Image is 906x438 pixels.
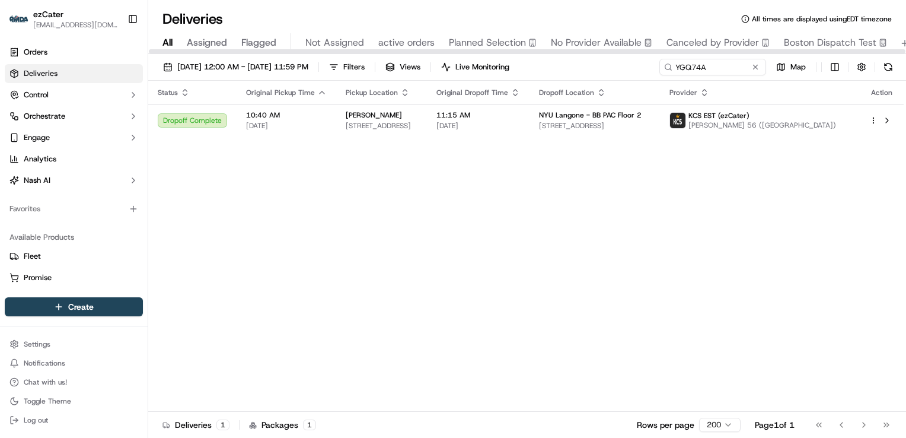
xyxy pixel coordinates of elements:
button: Views [380,59,426,75]
span: [DATE] [246,121,327,131]
span: All times are displayed using EDT timezone [752,14,892,24]
button: Nash AI [5,171,143,190]
h1: Deliveries [162,9,223,28]
img: ezCater [9,15,28,23]
button: Promise [5,268,143,287]
a: Orders [5,43,143,62]
span: Promise [24,272,52,283]
span: Notifications [24,358,65,368]
span: 10:40 AM [246,110,327,120]
span: Pickup Location [346,88,398,97]
span: Analytics [24,154,56,164]
div: 1 [303,420,316,430]
span: Provider [669,88,697,97]
button: Create [5,297,143,316]
input: Type to search [659,59,766,75]
span: [DATE] [436,121,520,131]
span: Deliveries [24,68,58,79]
span: Control [24,90,49,100]
div: Action [869,88,894,97]
span: Log out [24,415,48,425]
button: Orchestrate [5,107,143,126]
img: kcs-delivery.png [670,113,685,128]
div: Available Products [5,228,143,247]
span: Filters [343,62,365,72]
div: Deliveries [162,419,229,431]
a: Deliveries [5,64,143,83]
p: Rows per page [637,419,694,431]
button: Refresh [880,59,897,75]
span: No Provider Available [551,36,642,50]
span: Map [790,62,806,72]
button: Filters [324,59,370,75]
span: Planned Selection [449,36,526,50]
span: Not Assigned [305,36,364,50]
span: NYU Langone - BB PAC Floor 2 [539,110,642,120]
div: Packages [249,419,316,431]
span: Original Dropoff Time [436,88,508,97]
button: Chat with us! [5,374,143,391]
a: Analytics [5,150,143,169]
span: Orders [24,47,47,58]
span: [PERSON_NAME] 56 ([GEOGRAPHIC_DATA]) [688,120,836,130]
span: Nash AI [24,175,50,186]
span: Status [158,88,178,97]
button: Control [5,85,143,104]
span: Live Monitoring [455,62,509,72]
span: Settings [24,339,50,349]
span: [STREET_ADDRESS] [346,121,417,131]
span: [STREET_ADDRESS] [539,121,651,131]
span: All [162,36,173,50]
a: Promise [9,272,138,283]
span: Assigned [187,36,227,50]
span: Toggle Theme [24,396,71,406]
span: Boston Dispatch Test [784,36,876,50]
span: Dropoff Location [539,88,594,97]
button: [DATE] 12:00 AM - [DATE] 11:59 PM [158,59,314,75]
span: KCS EST (ezCater) [688,111,749,120]
button: Fleet [5,247,143,266]
button: ezCater [33,8,63,20]
button: Engage [5,128,143,147]
button: Live Monitoring [436,59,515,75]
span: Chat with us! [24,377,67,387]
span: Flagged [241,36,276,50]
button: Notifications [5,355,143,372]
span: Fleet [24,251,41,262]
button: Settings [5,336,143,353]
button: Log out [5,412,143,429]
div: Favorites [5,199,143,218]
span: Engage [24,132,50,143]
span: 11:15 AM [436,110,520,120]
span: Original Pickup Time [246,88,315,97]
div: 1 [216,420,229,430]
a: Fleet [9,251,138,262]
button: Toggle Theme [5,393,143,410]
button: [EMAIL_ADDRESS][DOMAIN_NAME] [33,20,118,30]
span: [DATE] 12:00 AM - [DATE] 11:59 PM [177,62,308,72]
button: ezCaterezCater[EMAIL_ADDRESS][DOMAIN_NAME] [5,5,123,33]
span: Create [68,301,94,313]
span: [PERSON_NAME] [346,110,402,120]
button: Map [771,59,811,75]
span: Orchestrate [24,111,65,122]
span: Views [400,62,420,72]
span: Canceled by Provider [666,36,759,50]
span: active orders [378,36,435,50]
div: Page 1 of 1 [755,419,795,431]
